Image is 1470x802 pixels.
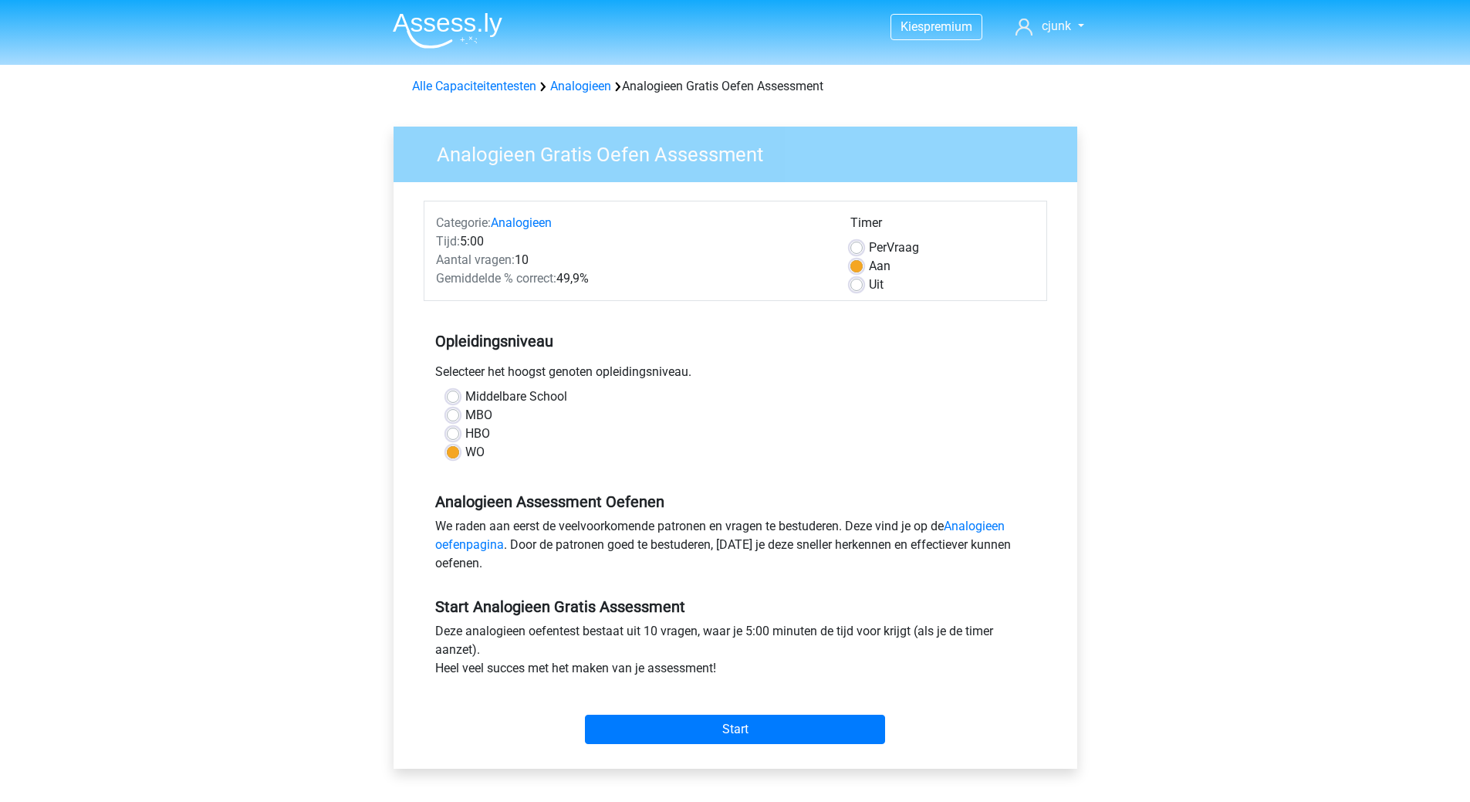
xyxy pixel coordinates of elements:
[1042,19,1071,33] span: cjunk
[412,79,536,93] a: Alle Capaciteitentesten
[465,443,485,462] label: WO
[550,79,611,93] a: Analogieen
[465,387,567,406] label: Middelbare School
[901,19,924,34] span: Kies
[435,492,1036,511] h5: Analogieen Assessment Oefenen
[869,257,890,276] label: Aan
[435,326,1036,357] h5: Opleidingsniveau
[424,269,839,288] div: 49,9%
[436,234,460,249] span: Tijd:
[435,597,1036,616] h5: Start Analogieen Gratis Assessment
[891,16,982,37] a: Kiespremium
[424,232,839,251] div: 5:00
[393,12,502,49] img: Assessly
[418,137,1066,167] h3: Analogieen Gratis Oefen Assessment
[436,252,515,267] span: Aantal vragen:
[869,276,884,294] label: Uit
[406,77,1065,96] div: Analogieen Gratis Oefen Assessment
[436,271,556,286] span: Gemiddelde % correct:
[491,215,552,230] a: Analogieen
[424,517,1047,579] div: We raden aan eerst de veelvoorkomende patronen en vragen te bestuderen. Deze vind je op de . Door...
[850,214,1035,239] div: Timer
[869,240,887,255] span: Per
[924,19,972,34] span: premium
[1009,17,1090,36] a: cjunk
[436,215,491,230] span: Categorie:
[465,406,492,425] label: MBO
[424,622,1047,684] div: Deze analogieen oefentest bestaat uit 10 vragen, waar je 5:00 minuten de tijd voor krijgt (als je...
[585,715,885,744] input: Start
[424,251,839,269] div: 10
[424,363,1047,387] div: Selecteer het hoogst genoten opleidingsniveau.
[869,239,919,257] label: Vraag
[465,425,490,443] label: HBO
